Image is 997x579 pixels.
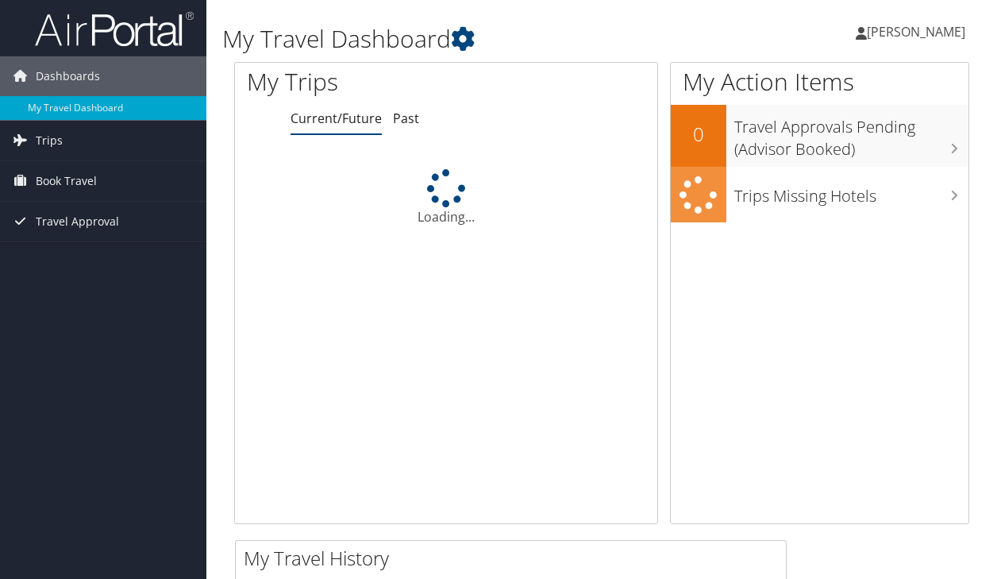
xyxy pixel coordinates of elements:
[671,167,968,223] a: Trips Missing Hotels
[393,110,419,127] a: Past
[222,22,728,56] h1: My Travel Dashboard
[867,23,965,41] span: [PERSON_NAME]
[856,8,981,56] a: [PERSON_NAME]
[36,56,100,96] span: Dashboards
[36,121,63,160] span: Trips
[35,10,194,48] img: airportal-logo.png
[291,110,382,127] a: Current/Future
[36,161,97,201] span: Book Travel
[671,121,726,148] h2: 0
[247,65,469,98] h1: My Trips
[734,177,968,207] h3: Trips Missing Hotels
[244,545,786,572] h2: My Travel History
[671,65,968,98] h1: My Action Items
[235,169,657,226] div: Loading...
[734,108,968,160] h3: Travel Approvals Pending (Advisor Booked)
[36,202,119,241] span: Travel Approval
[671,105,968,166] a: 0Travel Approvals Pending (Advisor Booked)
